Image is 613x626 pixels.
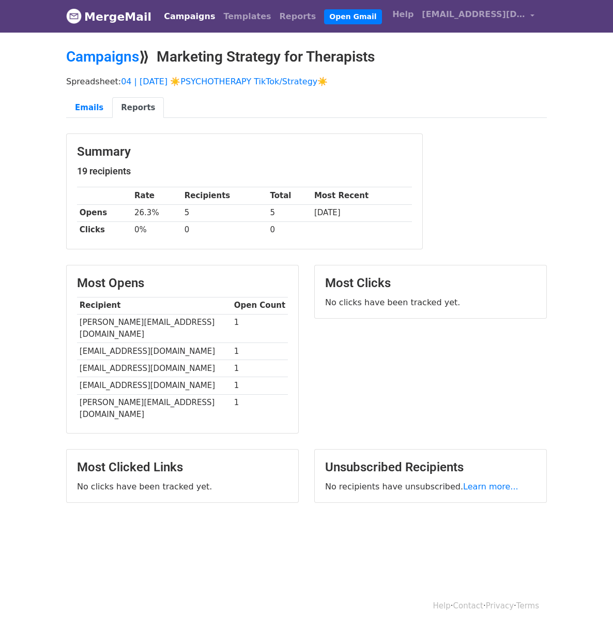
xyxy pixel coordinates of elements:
a: Help [388,4,418,25]
iframe: Chat Widget [561,576,613,626]
td: 5 [182,204,268,221]
td: [DATE] [312,204,412,221]
a: Reports [275,6,320,27]
h2: ⟫ Marketing Strategy for Therapists [66,48,547,66]
td: [EMAIL_ADDRESS][DOMAIN_NAME] [77,360,232,377]
h3: Most Clicks [325,276,536,291]
td: 0% [132,221,182,239]
a: Contact [453,601,483,610]
a: Emails [66,97,112,118]
p: No recipients have unsubscribed. [325,481,536,492]
a: 04 | [DATE] ☀️PSYCHOTHERAPY TikTok/Strategy☀️ [121,77,328,86]
p: Spreadsheet: [66,76,547,87]
h3: Summary [77,144,412,159]
h3: Unsubscribed Recipients [325,460,536,475]
h5: 19 recipients [77,166,412,177]
p: No clicks have been tracked yet. [77,481,288,492]
th: Most Recent [312,187,412,204]
th: Rate [132,187,182,204]
th: Total [268,187,312,204]
td: 0 [182,221,268,239]
p: No clicks have been tracked yet. [325,297,536,308]
th: Clicks [77,221,132,239]
td: 1 [232,360,288,377]
td: 1 [232,394,288,423]
th: Open Count [232,297,288,314]
a: Open Gmail [324,9,381,24]
td: 26.3% [132,204,182,221]
a: MergeMail [66,6,151,27]
td: [PERSON_NAME][EMAIL_ADDRESS][DOMAIN_NAME] [77,394,232,423]
a: Reports [112,97,164,118]
td: [EMAIL_ADDRESS][DOMAIN_NAME] [77,377,232,394]
a: Help [433,601,451,610]
a: Campaigns [160,6,219,27]
span: [EMAIL_ADDRESS][DOMAIN_NAME] [422,8,525,21]
td: [EMAIL_ADDRESS][DOMAIN_NAME] [77,343,232,360]
td: 1 [232,314,288,343]
a: Templates [219,6,275,27]
a: Campaigns [66,48,139,65]
h3: Most Opens [77,276,288,291]
a: Terms [516,601,539,610]
td: [PERSON_NAME][EMAIL_ADDRESS][DOMAIN_NAME] [77,314,232,343]
th: Opens [77,204,132,221]
td: 0 [268,221,312,239]
td: 1 [232,377,288,394]
a: Learn more... [463,482,518,491]
a: [EMAIL_ADDRESS][DOMAIN_NAME] [418,4,539,28]
h3: Most Clicked Links [77,460,288,475]
td: 1 [232,343,288,360]
th: Recipient [77,297,232,314]
th: Recipients [182,187,268,204]
td: 5 [268,204,312,221]
img: MergeMail logo [66,8,82,24]
a: Privacy [486,601,514,610]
